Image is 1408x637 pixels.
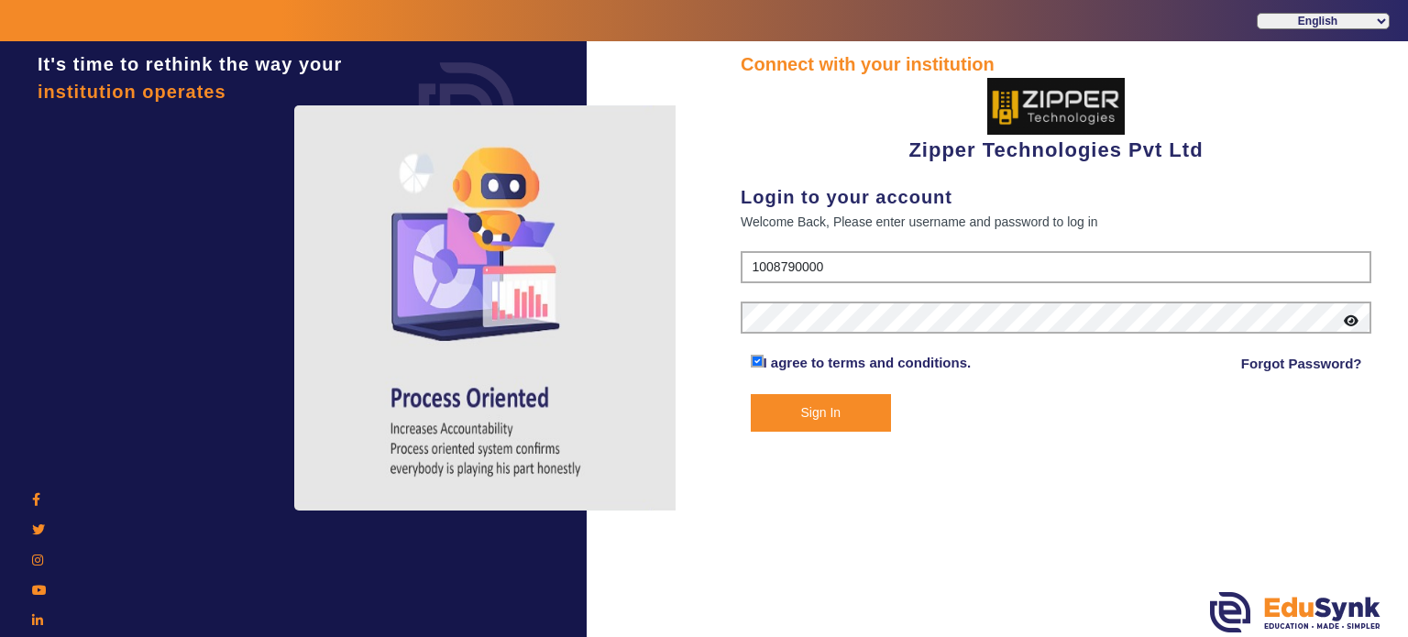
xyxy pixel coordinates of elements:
[987,78,1125,135] img: 36227e3f-cbf6-4043-b8fc-b5c5f2957d0a
[741,50,1371,78] div: Connect with your institution
[1241,353,1362,375] a: Forgot Password?
[38,54,342,74] span: It's time to rethink the way your
[741,251,1371,284] input: User Name
[398,41,535,179] img: login.png
[741,183,1371,211] div: Login to your account
[294,105,679,511] img: login4.png
[741,78,1371,165] div: Zipper Technologies Pvt Ltd
[1210,592,1380,632] img: edusynk.png
[764,355,972,370] a: I agree to terms and conditions.
[741,211,1371,233] div: Welcome Back, Please enter username and password to log in
[38,82,226,102] span: institution operates
[751,394,892,432] button: Sign In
